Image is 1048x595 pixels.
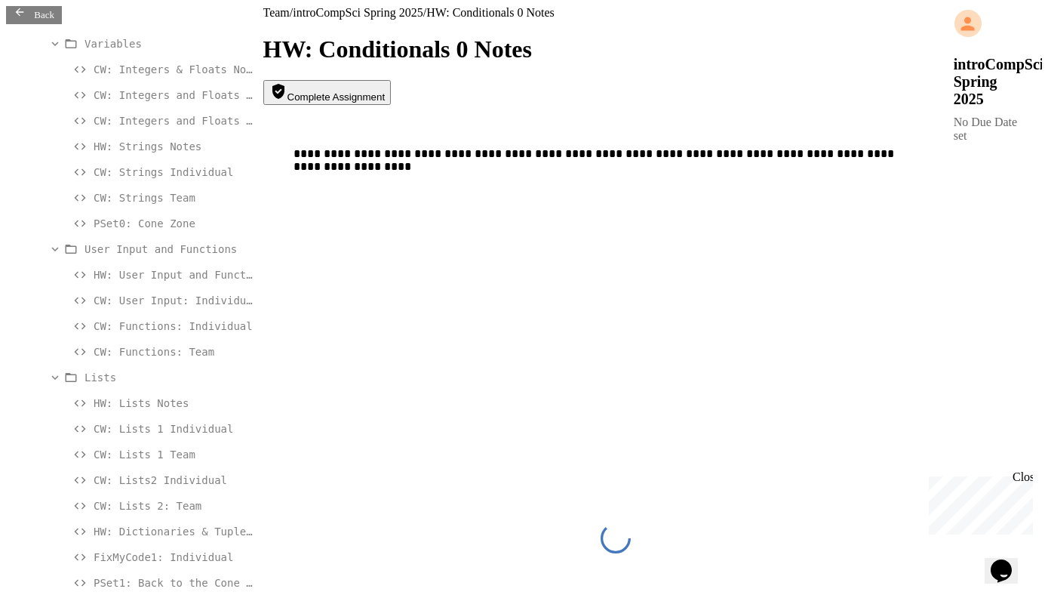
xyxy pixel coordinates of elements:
span: CW: Lists2 Individual [94,474,257,486]
button: Complete Assignment [263,80,392,105]
div: No Due Date set [954,116,1027,143]
div: My Account [939,6,1042,41]
iframe: chat widget [923,470,1033,535]
span: CW: Lists 1 Individual [94,423,257,435]
span: CW: Strings Team [94,192,257,204]
span: CW: Lists 2: Team [94,500,257,512]
iframe: chat widget [985,538,1033,584]
span: HW: User Input and Functions [94,269,257,281]
h1: HW: Conditionals 0 Notes [263,35,939,63]
span: CW: Integers and Floats Individual [94,89,257,101]
span: HW: Conditionals 0 Notes [426,6,555,19]
span: HW: Dictionaries & Tuples Notes [94,526,257,538]
span: FixMyCode1: Individual [94,551,257,563]
span: CW: Functions: Team [94,346,257,358]
div: introCompSci Spring 2025 [954,56,1027,108]
span: HW: Strings Notes [94,140,257,153]
span: PSet1: Back to the Cone Zone [94,577,257,589]
span: Team [263,6,290,19]
span: PSet0: Cone Zone [94,217,257,230]
span: introCompSci Spring 2025 [293,6,423,19]
div: Chat with us now!Close [6,6,104,96]
a: Back [6,5,62,24]
span: CW: Functions: Individual [94,320,257,332]
span: CW: Integers and Floats Team [94,115,257,127]
span: Lists [85,371,258,384]
span: CW: User Input: Individual [94,294,257,307]
span: CW: Integers & Floats Notes [94,63,257,76]
span: / [423,6,426,19]
span: CW: Strings Individual [94,166,257,178]
span: HW: Lists Notes [94,397,257,409]
span: / [290,6,293,19]
span: Variables [85,38,258,50]
span: User Input and Functions [85,243,258,255]
span: CW: Lists 1 Team [94,449,257,461]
